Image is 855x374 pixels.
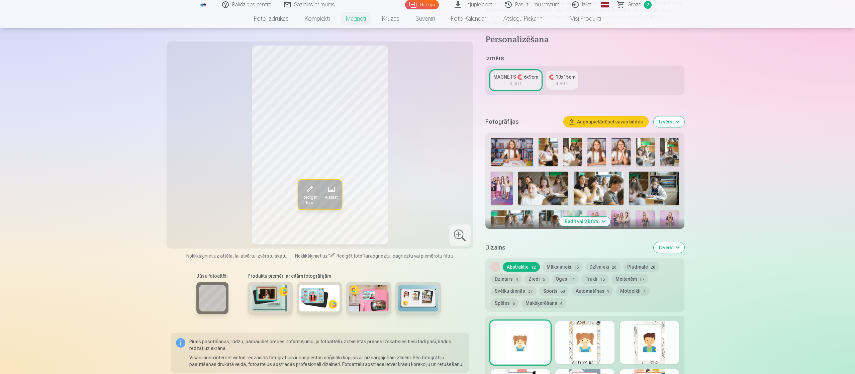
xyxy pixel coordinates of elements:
span: 9 [607,289,609,294]
button: Makšķerēšana4 [521,298,566,308]
button: Pludmale20 [623,262,659,272]
h6: Jūsu fotoattēli [196,273,228,279]
div: 🧲 10x15cm [549,74,575,80]
button: Automašīnas9 [572,286,613,296]
span: 6 [512,301,515,306]
a: 🧲 10x15cm4,80 € [546,71,578,90]
p: Visas mūsu internet vietnē redzamās fotogrāfijas ir saspiestas oriģinālu kopijas ar aizsargājošām... [189,354,464,368]
span: 4 [560,301,562,306]
span: 4 [643,289,646,294]
span: 12 [531,265,536,270]
span: 14 [570,277,575,282]
button: Svētku dienās37 [491,286,537,296]
button: Izvērst [654,116,684,127]
button: Spēles6 [491,298,519,308]
h4: Personalizēšana [485,35,684,45]
button: Ogas14 [552,274,579,284]
span: 2 [644,1,652,9]
span: lai apgrieztu, pagrieztu vai piemērotu filtru [364,253,453,259]
span: 60 [560,289,565,294]
a: Foto izdrukas [246,9,297,28]
button: Dzīvnieki28 [585,262,621,272]
a: Komplekti [297,9,338,28]
button: Ziedi6 [525,274,549,284]
button: Abstraktie12 [503,262,540,272]
button: Rādīt vairāk foto [559,217,610,226]
button: Motocikli4 [616,286,650,296]
span: 4 [515,277,518,282]
a: Visi produkti [552,9,609,28]
span: 37 [528,289,533,294]
div: MAGNĒTS 🧲 6x9cm [493,74,538,80]
button: Izvērst [654,242,684,253]
h5: Fotogrāfijas [485,117,558,126]
a: Atslēgu piekariņi [495,9,552,28]
button: Meitenēm17 [611,274,648,284]
span: Rediģēt foto [337,253,362,259]
div: 4,80 € [556,80,568,87]
button: Aizstāt [320,180,342,209]
p: Pirms pasūtīšanas, lūdzu, pārbaudiet preces noformējumu, jo fotoattēli uz izvēlētās preces izskat... [189,338,464,352]
span: 20 [651,265,655,270]
span: 15 [600,277,605,282]
img: /fa1 [199,3,207,7]
button: Frukti15 [581,274,609,284]
span: Grozs [628,1,641,9]
h5: Izmērs [485,54,684,63]
button: Sports60 [539,286,569,296]
span: 17 [640,277,644,282]
a: MAGNĒTS 🧲 6x9cm3,90 € [491,71,541,90]
h6: Produktu piemēri ar citām fotogrāfijām [245,273,444,279]
a: Suvenīri [407,9,443,28]
span: 6 [543,277,545,282]
span: 15 [574,265,579,270]
span: Noklikšķiniet uz attēla, lai atvērtu izvērstu skatu [186,253,287,259]
button: Dzintars4 [491,274,522,284]
a: Foto kalendāri [443,9,495,28]
span: 28 [612,265,616,270]
span: " [362,253,364,259]
a: Krūzes [374,9,407,28]
button: Mākslinieki15 [543,262,583,272]
span: Noklikšķiniet uz [295,253,328,259]
button: Rediģēt foto [298,180,320,209]
div: 3,90 € [509,80,522,87]
button: Augšupielādējiet savas bildes [564,116,648,127]
a: Magnēti [338,9,374,28]
h5: Dizains [485,243,648,252]
span: Rediģēt foto [302,195,316,205]
span: Aizstāt [324,195,338,200]
span: " [328,253,330,259]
